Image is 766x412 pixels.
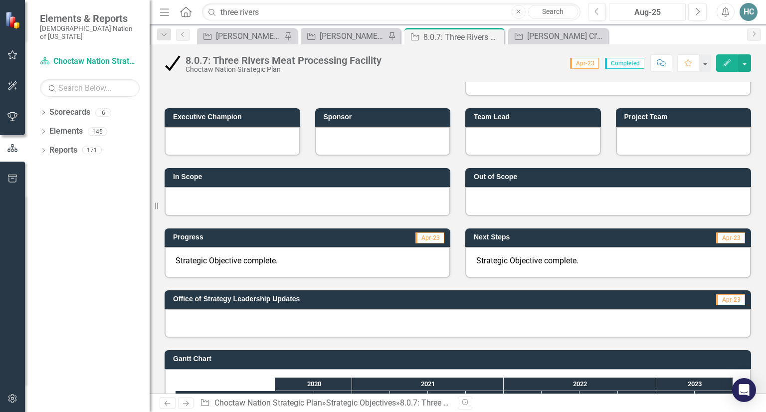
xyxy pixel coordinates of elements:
[82,146,102,155] div: 171
[740,3,758,21] button: HC
[474,113,596,121] h3: Team Lead
[466,391,504,404] div: Q4
[695,391,733,404] div: Q2
[320,30,385,42] div: [PERSON_NAME] CI Working Report
[216,30,282,42] div: [PERSON_NAME] CI Action Plans
[276,391,314,404] div: Q3
[511,30,605,42] a: [PERSON_NAME] CI's (three-month view)
[400,398,553,408] div: 8.0.7: Three Rivers Meat Processing Facility
[326,398,396,408] a: Strategic Objectives
[314,391,352,404] div: Q4
[49,145,77,156] a: Reports
[528,5,578,19] a: Search
[173,173,445,181] h3: In Scope
[423,31,502,43] div: 8.0.7: Three Rivers Meat Processing Facility
[716,232,745,243] span: Apr-23
[504,378,656,391] div: 2022
[570,58,599,69] span: Apr-23
[173,233,310,241] h3: Progress
[732,378,756,402] div: Open Intercom Messenger
[186,55,382,66] div: 8.0.7: Three Rivers Meat Processing Facility
[624,113,747,121] h3: Project Team
[173,355,746,363] h3: Gantt Chart
[276,378,352,391] div: 2020
[474,173,746,181] h3: Out of Scope
[716,294,745,305] span: Apr-23
[352,378,504,391] div: 2021
[40,56,140,67] a: Choctaw Nation Strategic Plan
[165,55,181,71] img: Completed
[88,127,107,136] div: 145
[656,391,695,404] div: Q1
[186,66,382,73] div: Choctaw Nation Strategic Plan
[173,113,295,121] h3: Executive Champion
[214,398,322,408] a: Choctaw Nation Strategic Plan
[200,398,450,409] div: » »
[199,30,282,42] a: [PERSON_NAME] CI Action Plans
[415,232,444,243] span: Apr-23
[176,255,439,267] p: Strategic Objective complete.
[40,12,140,24] span: Elements & Reports
[40,79,140,97] input: Search Below...
[49,126,83,137] a: Elements
[40,24,140,41] small: [DEMOGRAPHIC_DATA] Nation of [US_STATE]
[176,391,275,404] div: Name
[303,30,385,42] a: [PERSON_NAME] CI Working Report
[390,391,428,404] div: Q2
[656,378,733,391] div: 2023
[609,3,686,21] button: Aug-25
[49,107,90,118] a: Scorecards
[504,391,542,404] div: Q1
[476,255,740,267] p: Strategic Objective complete.
[527,30,605,42] div: [PERSON_NAME] CI's (three-month view)
[5,11,23,29] img: ClearPoint Strategy
[612,6,682,18] div: Aug-25
[579,391,618,404] div: Q3
[542,391,579,404] div: Q2
[95,108,111,117] div: 6
[352,391,390,404] div: Q1
[618,391,656,404] div: Q4
[474,233,622,241] h3: Next Steps
[605,58,644,69] span: Completed
[324,113,446,121] h3: Sponsor
[428,391,466,404] div: Q3
[202,3,580,21] input: Search ClearPoint...
[173,295,637,303] h3: Office of Strategy Leadership Updates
